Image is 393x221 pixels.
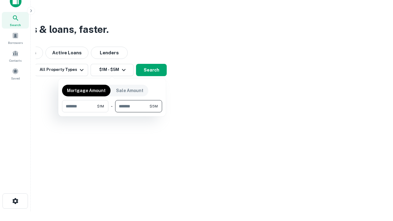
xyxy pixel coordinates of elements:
[362,172,393,201] iframe: Chat Widget
[111,100,113,112] div: -
[67,87,106,94] p: Mortgage Amount
[97,103,104,109] span: $1M
[150,103,158,109] span: $5M
[116,87,143,94] p: Sale Amount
